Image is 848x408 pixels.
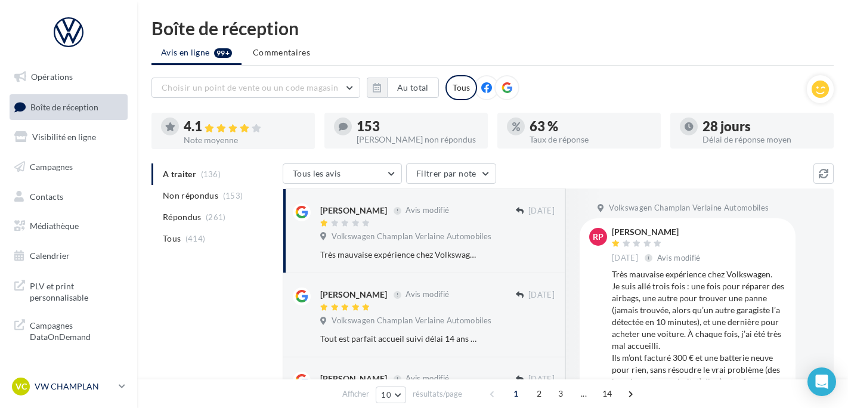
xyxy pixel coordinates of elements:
[530,120,651,133] div: 63 %
[406,206,449,215] span: Avis modifié
[367,78,439,98] button: Au total
[387,78,439,98] button: Au total
[406,290,449,299] span: Avis modifié
[612,253,638,264] span: [DATE]
[551,384,570,403] span: 3
[574,384,593,403] span: ...
[163,190,218,202] span: Non répondus
[7,64,130,89] a: Opérations
[406,163,496,184] button: Filtrer par note
[702,120,824,133] div: 28 jours
[612,228,703,236] div: [PERSON_NAME]
[162,82,338,92] span: Choisir un point de vente ou un code magasin
[10,375,128,398] a: VC VW CHAMPLAN
[320,289,387,301] div: [PERSON_NAME]
[528,290,555,301] span: [DATE]
[223,191,243,200] span: (153)
[598,384,617,403] span: 14
[16,381,27,392] span: VC
[206,212,226,222] span: (261)
[702,135,824,144] div: Délai de réponse moyen
[7,313,130,348] a: Campagnes DataOnDemand
[7,273,130,308] a: PLV et print personnalisable
[357,135,478,144] div: [PERSON_NAME] non répondus
[30,221,79,231] span: Médiathèque
[528,206,555,217] span: [DATE]
[807,367,836,396] div: Open Intercom Messenger
[320,249,477,261] div: Très mauvaise expérience chez Volkswagen. Je suis allé trois fois : une fois pour réparer des air...
[320,205,387,217] div: [PERSON_NAME]
[7,94,130,120] a: Boîte de réception
[30,251,70,261] span: Calendrier
[253,47,310,57] span: Commentaires
[320,373,387,385] div: [PERSON_NAME]
[342,388,369,400] span: Afficher
[528,374,555,385] span: [DATE]
[7,154,130,180] a: Campagnes
[381,390,391,400] span: 10
[320,333,477,345] div: Tout est parfait accueil suivi délai 14 ans chez ce concessionnaire !
[184,120,305,134] div: 4.1
[283,163,402,184] button: Tous les avis
[413,388,462,400] span: résultats/page
[332,316,491,326] span: Volkswagen Champlan Verlaine Automobiles
[7,243,130,268] a: Calendrier
[151,19,834,37] div: Boîte de réception
[185,234,206,243] span: (414)
[506,384,525,403] span: 1
[184,136,305,144] div: Note moyenne
[445,75,477,100] div: Tous
[593,231,603,243] span: RP
[7,125,130,150] a: Visibilité en ligne
[657,253,701,262] span: Avis modifié
[32,132,96,142] span: Visibilité en ligne
[163,211,202,223] span: Répondus
[7,184,130,209] a: Contacts
[31,72,73,82] span: Opérations
[151,78,360,98] button: Choisir un point de vente ou un code magasin
[30,162,73,172] span: Campagnes
[530,384,549,403] span: 2
[30,191,63,201] span: Contacts
[35,381,114,392] p: VW CHAMPLAN
[376,387,406,403] button: 10
[7,214,130,239] a: Médiathèque
[357,120,478,133] div: 153
[530,135,651,144] div: Taux de réponse
[332,231,491,242] span: Volkswagen Champlan Verlaine Automobiles
[609,203,769,214] span: Volkswagen Champlan Verlaine Automobiles
[406,374,449,384] span: Avis modifié
[30,317,123,343] span: Campagnes DataOnDemand
[293,168,341,178] span: Tous les avis
[30,278,123,304] span: PLV et print personnalisable
[163,233,181,245] span: Tous
[30,101,98,112] span: Boîte de réception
